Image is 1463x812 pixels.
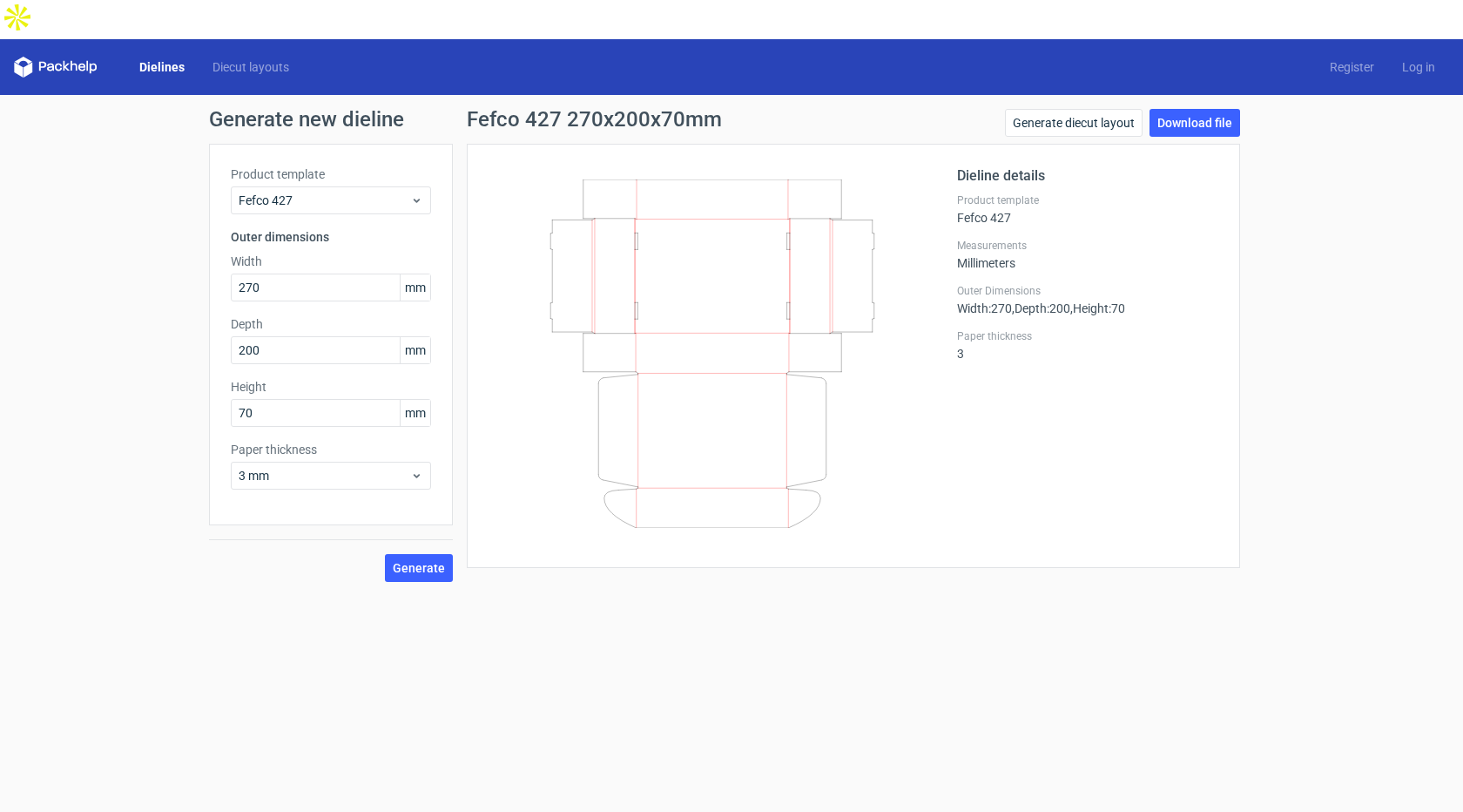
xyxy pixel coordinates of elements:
span: mm [400,274,430,301]
label: Paper thickness [957,329,1218,343]
span: 3 mm [239,467,410,484]
h1: Fefco 427 270x200x70mm [467,109,722,130]
span: , Depth : 200 [1012,301,1070,315]
a: Register [1316,58,1388,76]
a: Diecut layouts [199,58,303,76]
label: Depth [231,315,431,333]
a: Log in [1388,58,1449,76]
h2: Dieline details [957,166,1218,186]
span: Fefco 427 [239,192,410,209]
h1: Generate new dieline [209,109,1254,130]
a: Download file [1149,109,1240,137]
label: Measurements [957,239,1218,253]
button: Generate [385,554,453,582]
label: Product template [957,193,1218,207]
label: Product template [231,166,431,183]
h3: Outer dimensions [231,228,431,246]
label: Paper thickness [231,441,431,458]
label: Width [231,253,431,270]
span: Generate [393,562,445,574]
label: Height [231,378,431,396]
span: mm [400,400,430,426]
label: Outer Dimensions [957,284,1218,298]
span: Width : 270 [957,301,1012,315]
a: Generate diecut layout [1005,109,1143,137]
div: Fefco 427 [957,193,1218,225]
a: Dielines [125,58,199,76]
div: Millimeters [957,239,1218,270]
span: , Height : 70 [1070,301,1125,315]
div: 3 [957,329,1218,361]
span: mm [400,337,430,363]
